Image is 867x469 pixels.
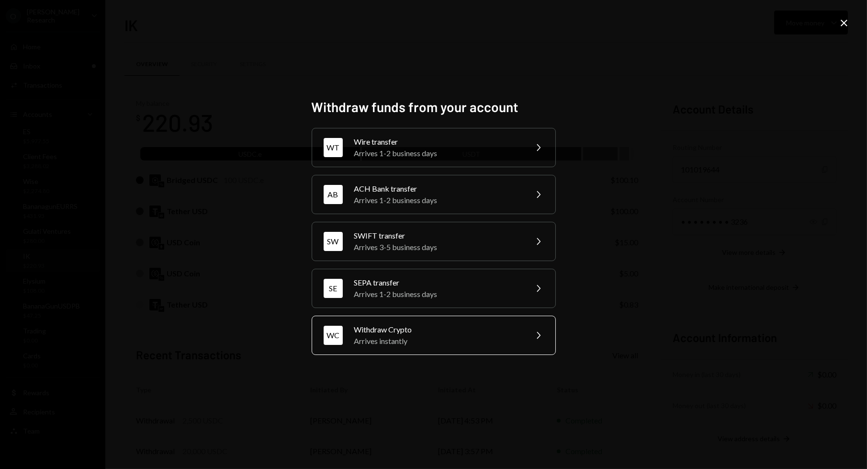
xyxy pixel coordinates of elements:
[312,175,556,214] button: ABACH Bank transferArrives 1-2 business days
[324,185,343,204] div: AB
[312,128,556,167] button: WTWire transferArrives 1-2 business days
[354,324,521,335] div: Withdraw Crypto
[354,183,521,194] div: ACH Bank transfer
[324,326,343,345] div: WC
[354,194,521,206] div: Arrives 1-2 business days
[354,277,521,288] div: SEPA transfer
[354,288,521,300] div: Arrives 1-2 business days
[324,138,343,157] div: WT
[312,316,556,355] button: WCWithdraw CryptoArrives instantly
[312,98,556,116] h2: Withdraw funds from your account
[354,230,521,241] div: SWIFT transfer
[324,232,343,251] div: SW
[354,148,521,159] div: Arrives 1-2 business days
[354,335,521,347] div: Arrives instantly
[312,222,556,261] button: SWSWIFT transferArrives 3-5 business days
[354,136,521,148] div: Wire transfer
[312,269,556,308] button: SESEPA transferArrives 1-2 business days
[354,241,521,253] div: Arrives 3-5 business days
[324,279,343,298] div: SE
